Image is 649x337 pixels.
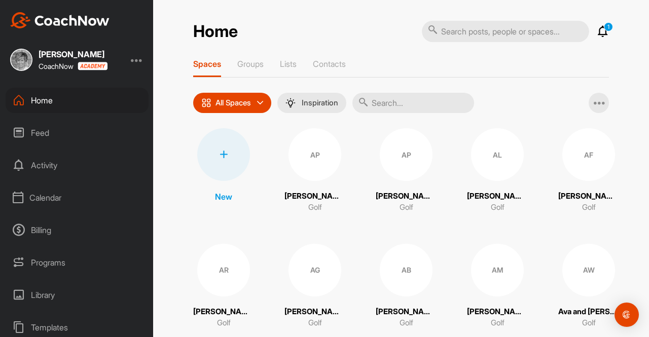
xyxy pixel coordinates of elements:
p: [PERSON_NAME] [376,306,437,318]
input: Search... [352,93,474,113]
div: Home [6,88,149,113]
a: AM[PERSON_NAME]Golf [467,244,528,329]
div: AP [289,128,341,181]
p: [PERSON_NAME] [284,306,345,318]
img: menuIcon [285,98,296,108]
p: Ava and [PERSON_NAME] [558,306,619,318]
p: Lists [280,59,297,69]
p: [PERSON_NAME] [284,191,345,202]
p: Groups [237,59,264,69]
p: [PERSON_NAME] and [PERSON_NAME] [558,191,619,202]
div: AR [197,244,250,296]
div: Programs [6,250,149,275]
h2: Home [193,22,238,42]
p: [PERSON_NAME] [467,191,528,202]
img: icon [201,98,211,108]
p: [PERSON_NAME] [193,306,254,318]
p: Spaces [193,59,221,69]
p: Golf [491,317,504,329]
p: Golf [308,317,322,329]
p: Golf [582,317,596,329]
div: AF [562,128,615,181]
p: [PERSON_NAME] [467,306,528,318]
p: [PERSON_NAME] [376,191,437,202]
div: Billing [6,217,149,243]
div: Library [6,282,149,308]
a: AG[PERSON_NAME]Golf [284,244,345,329]
a: AR[PERSON_NAME]Golf [193,244,254,329]
div: Calendar [6,185,149,210]
a: AWAva and [PERSON_NAME]Golf [558,244,619,329]
div: AL [471,128,524,181]
div: AM [471,244,524,296]
div: [PERSON_NAME] [39,50,107,58]
a: AF[PERSON_NAME] and [PERSON_NAME]Golf [558,128,619,213]
img: square_79ec8c51d126512d5cf6ea9b3775d7e2.jpg [10,49,32,71]
p: Golf [582,202,596,213]
div: AP [380,128,432,181]
a: AL[PERSON_NAME]Golf [467,128,528,213]
p: Golf [400,202,413,213]
p: Golf [400,317,413,329]
input: Search posts, people or spaces... [422,21,589,42]
div: AB [380,244,432,296]
div: Feed [6,120,149,145]
p: 1 [604,22,613,31]
p: New [215,191,232,203]
p: All Spaces [215,99,251,107]
div: Activity [6,153,149,178]
p: Golf [491,202,504,213]
p: Inspiration [302,99,338,107]
p: Contacts [313,59,346,69]
div: AG [289,244,341,296]
img: CoachNow acadmey [78,62,107,70]
p: Golf [308,202,322,213]
img: CoachNow [10,12,110,28]
a: AP[PERSON_NAME]Golf [284,128,345,213]
div: Open Intercom Messenger [615,303,639,327]
div: AW [562,244,615,296]
a: AP[PERSON_NAME]Golf [376,128,437,213]
div: CoachNow [39,62,107,70]
p: Golf [217,317,231,329]
a: AB[PERSON_NAME]Golf [376,244,437,329]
